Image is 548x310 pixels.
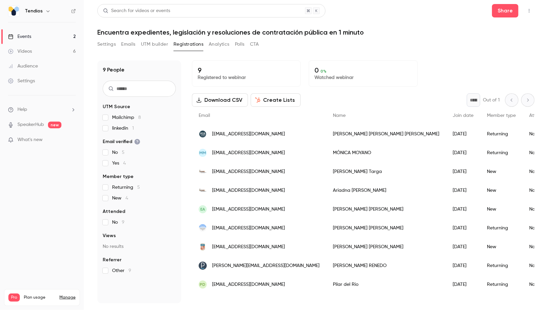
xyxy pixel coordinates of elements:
[480,162,522,181] div: New
[112,267,131,274] span: Other
[199,186,207,194] img: iphes.cat
[24,295,55,300] span: Plan usage
[25,8,43,14] h6: Tendios
[446,219,480,237] div: [DATE]
[112,195,128,202] span: New
[480,181,522,200] div: New
[200,206,205,212] span: EA
[17,106,27,113] span: Help
[326,200,446,219] div: [PERSON_NAME] [PERSON_NAME]
[212,281,285,288] span: [EMAIL_ADDRESS][DOMAIN_NAME]
[112,149,124,156] span: No
[97,39,116,50] button: Settings
[212,243,285,251] span: [EMAIL_ADDRESS][DOMAIN_NAME]
[103,138,140,145] span: Email verified
[453,113,474,118] span: Join date
[212,187,285,194] span: [EMAIL_ADDRESS][DOMAIN_NAME]
[326,237,446,256] div: [PERSON_NAME] [PERSON_NAME]
[103,243,176,250] p: No results
[251,93,301,107] button: Create Lists
[199,150,206,156] span: MM
[212,149,285,157] span: [EMAIL_ADDRESS][DOMAIN_NAME]
[112,125,134,132] span: linkedin
[446,256,480,275] div: [DATE]
[103,257,121,263] span: Referrer
[103,232,116,239] span: Views
[129,268,131,273] span: 9
[112,219,124,226] span: No
[17,121,44,128] a: SpeakerHub
[492,4,518,17] button: Share
[199,224,207,232] img: gss.cat
[480,125,522,143] div: Returning
[235,39,245,50] button: Polls
[199,168,207,176] img: iphes.cat
[17,136,43,143] span: What's new
[198,66,295,74] p: 9
[8,294,20,302] span: Pro
[212,168,285,175] span: [EMAIL_ADDRESS][DOMAIN_NAME]
[446,275,480,294] div: [DATE]
[103,66,124,74] h1: 9 People
[8,33,31,40] div: Events
[199,113,210,118] span: Email
[121,39,135,50] button: Emails
[480,200,522,219] div: New
[199,243,207,251] img: il3.ub.edu
[209,39,230,50] button: Analytics
[68,137,76,143] iframe: Noticeable Trigger
[59,295,76,300] a: Manage
[200,281,206,287] span: Pd
[132,126,134,131] span: 1
[48,122,61,128] span: new
[314,66,412,74] p: 0
[103,208,125,215] span: Attended
[103,103,130,110] span: UTM Source
[326,181,446,200] div: Ariadna [PERSON_NAME]
[123,161,126,166] span: 4
[480,275,522,294] div: Returning
[112,184,140,191] span: Returning
[8,6,19,16] img: Tendios
[250,39,259,50] button: CTA
[112,160,126,167] span: Yes
[480,256,522,275] div: Returning
[320,69,327,74] span: 0 %
[126,196,128,201] span: 4
[326,256,446,275] div: [PERSON_NAME] RENEDO
[212,225,285,232] span: [EMAIL_ADDRESS][DOMAIN_NAME]
[314,74,412,81] p: Watched webinar
[446,143,480,162] div: [DATE]
[173,39,203,50] button: Registrations
[446,200,480,219] div: [DATE]
[480,143,522,162] div: Returning
[333,113,346,118] span: Name
[326,143,446,162] div: MÓNICA MOYANO
[8,106,76,113] li: help-dropdown-opener
[446,181,480,200] div: [DATE]
[446,125,480,143] div: [DATE]
[326,275,446,294] div: Pilar del Rio
[446,237,480,256] div: [DATE]
[97,28,535,36] h1: Encuentra expedientes, legislación y resoluciones de contratación pública en 1 minuto
[487,113,516,118] span: Member type
[122,220,124,225] span: 9
[137,185,140,190] span: 5
[103,103,176,274] section: facet-groups
[480,237,522,256] div: New
[198,74,295,81] p: Registered to webinar
[138,115,141,120] span: 8
[212,262,319,269] span: [PERSON_NAME][EMAIL_ADDRESS][DOMAIN_NAME]
[446,162,480,181] div: [DATE]
[483,97,500,103] p: Out of 1
[212,131,285,138] span: [EMAIL_ADDRESS][DOMAIN_NAME]
[199,262,207,270] img: ayto-arroyomolinos.org
[8,78,35,84] div: Settings
[192,93,248,107] button: Download CSV
[8,63,38,70] div: Audience
[141,39,168,50] button: UTM builder
[199,130,207,138] img: uca.es
[103,173,134,180] span: Member type
[326,219,446,237] div: [PERSON_NAME] [PERSON_NAME]
[112,114,141,121] span: Mailchimp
